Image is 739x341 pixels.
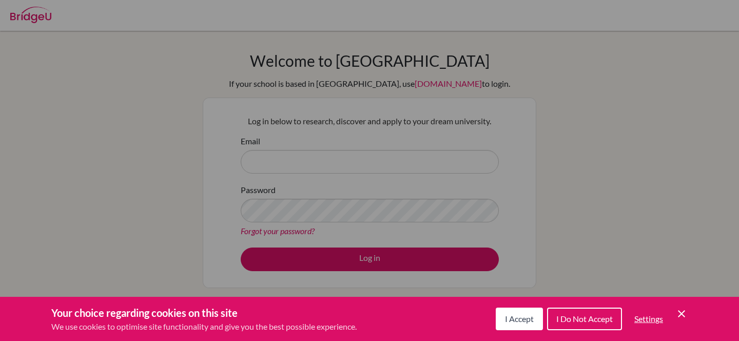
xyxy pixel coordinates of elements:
[51,320,357,333] p: We use cookies to optimise site functionality and give you the best possible experience.
[51,305,357,320] h3: Your choice regarding cookies on this site
[496,308,543,330] button: I Accept
[556,314,613,324] span: I Do Not Accept
[634,314,663,324] span: Settings
[547,308,622,330] button: I Do Not Accept
[626,309,671,329] button: Settings
[675,308,688,320] button: Save and close
[505,314,534,324] span: I Accept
